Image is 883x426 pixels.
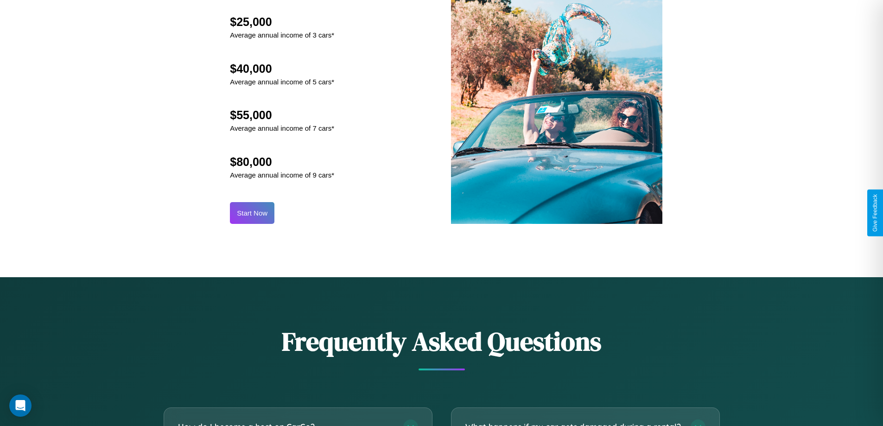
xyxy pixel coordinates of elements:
[230,122,334,134] p: Average annual income of 7 cars*
[230,108,334,122] h2: $55,000
[9,394,32,417] div: Open Intercom Messenger
[230,202,274,224] button: Start Now
[872,194,878,232] div: Give Feedback
[230,62,334,76] h2: $40,000
[164,324,720,359] h2: Frequently Asked Questions
[230,76,334,88] p: Average annual income of 5 cars*
[230,29,334,41] p: Average annual income of 3 cars*
[230,15,334,29] h2: $25,000
[230,169,334,181] p: Average annual income of 9 cars*
[230,155,334,169] h2: $80,000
